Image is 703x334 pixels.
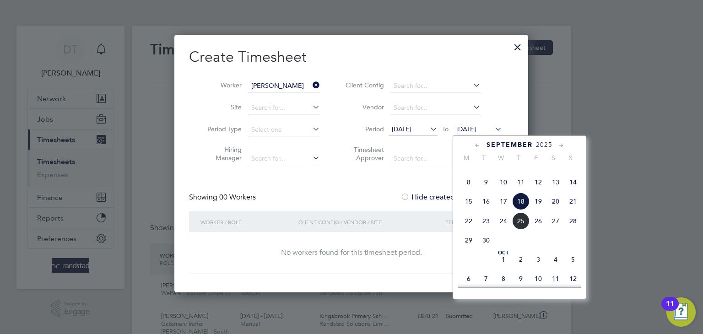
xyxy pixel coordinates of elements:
input: Search for... [390,152,481,165]
span: S [545,154,562,162]
span: 16 [477,193,495,210]
span: 28 [564,212,582,230]
span: 19 [530,193,547,210]
input: Search for... [390,80,481,92]
span: 2025 [536,141,552,149]
label: Period [343,125,384,133]
span: 13 [547,173,564,191]
span: M [458,154,475,162]
label: Timesheet Approver [343,145,384,162]
div: Period [443,211,504,232]
span: F [527,154,545,162]
span: 10 [530,270,547,287]
input: Search for... [248,152,320,165]
span: [DATE] [456,125,476,133]
span: 22 [460,212,477,230]
span: 1 [495,251,512,268]
input: Search for... [248,80,320,92]
span: [DATE] [392,125,411,133]
span: 11 [512,173,530,191]
label: Vendor [343,103,384,111]
span: 10 [495,173,512,191]
div: Worker / Role [198,211,296,232]
span: 29 [460,232,477,249]
span: 3 [530,251,547,268]
span: 14 [564,173,582,191]
span: 15 [460,193,477,210]
span: 26 [530,212,547,230]
input: Search for... [390,102,481,114]
span: To [439,123,451,135]
label: Hiring Manager [200,145,242,162]
span: 8 [495,270,512,287]
span: 20 [547,193,564,210]
h2: Create Timesheet [189,48,514,67]
span: 2 [512,251,530,268]
span: W [492,154,510,162]
label: Hide created timesheets [400,193,493,202]
input: Select one [248,124,320,136]
span: 4 [547,251,564,268]
span: 21 [564,193,582,210]
span: S [562,154,579,162]
span: 8 [460,173,477,191]
span: 30 [477,232,495,249]
div: 11 [666,304,674,316]
div: Client Config / Vendor / Site [296,211,443,232]
span: 5 [564,251,582,268]
input: Search for... [248,102,320,114]
span: 00 Workers [219,193,256,202]
label: Worker [200,81,242,89]
span: 25 [512,212,530,230]
button: Open Resource Center, 11 new notifications [666,297,696,327]
label: Client Config [343,81,384,89]
span: September [487,141,533,149]
span: 24 [495,212,512,230]
span: Oct [495,251,512,255]
div: Showing [189,193,258,202]
span: T [475,154,492,162]
span: 12 [564,270,582,287]
span: 23 [477,212,495,230]
span: 9 [512,270,530,287]
span: 6 [460,270,477,287]
label: Period Type [200,125,242,133]
div: No workers found for this timesheet period. [198,248,504,258]
span: 27 [547,212,564,230]
span: 18 [512,193,530,210]
span: 17 [495,193,512,210]
span: 12 [530,173,547,191]
label: Site [200,103,242,111]
span: T [510,154,527,162]
span: 9 [477,173,495,191]
span: 7 [477,270,495,287]
span: 11 [547,270,564,287]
